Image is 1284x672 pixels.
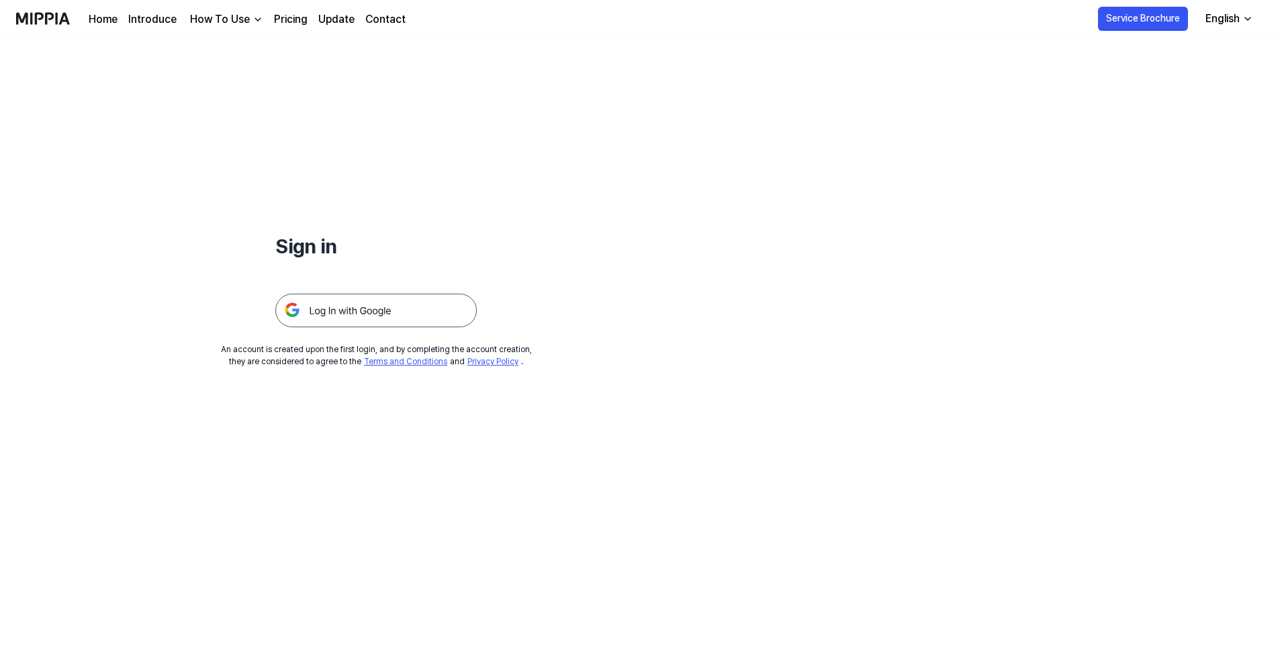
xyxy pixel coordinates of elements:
button: How To Use [187,11,263,28]
a: Home [89,11,118,28]
a: Privacy Policy [467,357,518,366]
a: Terms and Conditions [364,357,447,366]
button: English [1195,5,1261,32]
a: Contact [365,11,406,28]
img: 구글 로그인 버튼 [275,294,477,327]
a: Pricing [274,11,308,28]
div: How To Use [187,11,253,28]
div: English [1203,11,1242,27]
a: Update [318,11,355,28]
a: Introduce [128,11,177,28]
button: Service Brochure [1098,7,1188,31]
h1: Sign in [275,231,477,261]
img: down [253,14,263,25]
div: An account is created upon the first login, and by completing the account creation, they are cons... [221,343,532,368]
